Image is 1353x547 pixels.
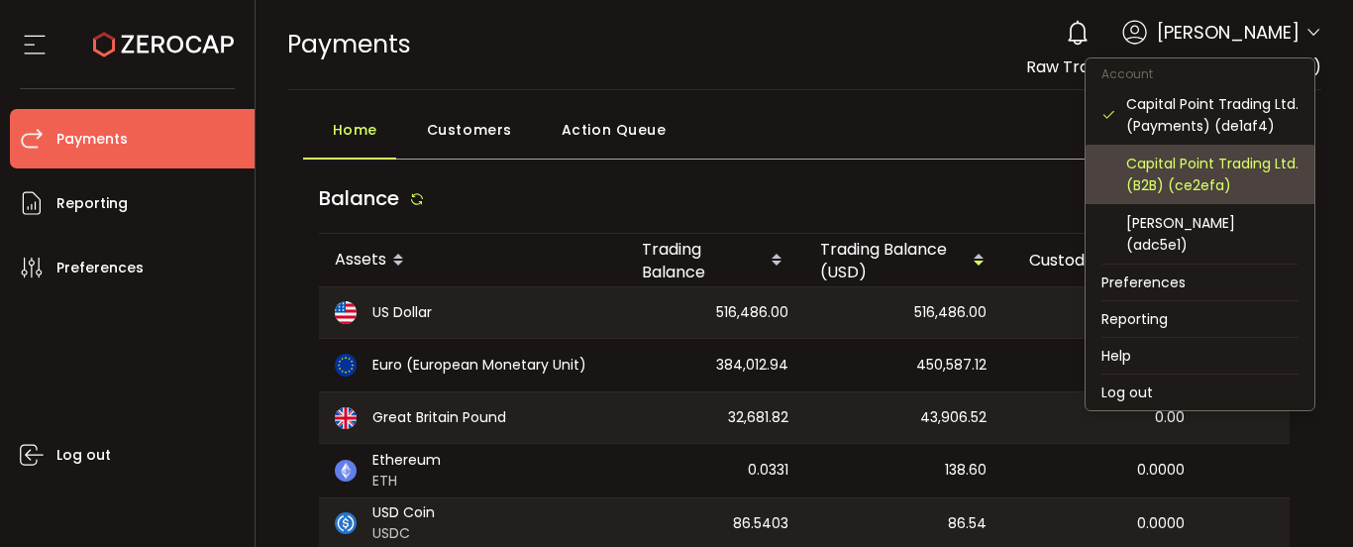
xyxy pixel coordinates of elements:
[716,301,788,324] span: 516,486.00
[56,441,111,470] span: Log out
[372,502,435,523] span: USD Coin
[335,460,358,483] img: eth_portfolio.svg
[1157,19,1300,46] span: [PERSON_NAME]
[319,184,399,212] span: Balance
[287,27,411,61] span: Payments
[335,301,358,324] img: usd_portfolio.svg
[1002,244,1200,277] div: Custody Balance
[56,125,128,154] span: Payments
[748,459,788,482] span: 0.0331
[728,406,788,429] span: 32,681.82
[1126,153,1299,196] div: Capital Point Trading Ltd. (B2B) (ce2efa)
[562,110,667,150] span: Action Queue
[733,512,788,535] span: 86.5403
[1137,459,1185,482] span: 0.0000
[1086,375,1314,410] li: Log out
[372,302,432,323] span: US Dollar
[1086,338,1314,374] li: Help
[372,523,435,544] span: USDC
[1155,406,1185,429] span: 0.00
[56,189,128,218] span: Reporting
[1126,212,1299,256] div: [PERSON_NAME] (adc5e1)
[335,512,358,535] img: usdc_portfolio.svg
[1086,65,1169,82] span: Account
[335,407,358,430] img: gbp_portfolio.svg
[948,512,987,535] span: 86.54
[335,354,358,377] img: eur_portfolio.svg
[1254,452,1353,547] iframe: Chat Widget
[56,254,144,282] span: Preferences
[1086,265,1314,300] li: Preferences
[916,354,987,377] span: 450,587.12
[372,355,586,376] span: Euro (European Monetary Unit)
[716,354,788,377] span: 384,012.94
[1137,512,1185,535] span: 0.0000
[920,406,987,429] span: 43,906.52
[945,459,987,482] span: 138.60
[372,450,441,471] span: Ethereum
[427,110,512,150] span: Customers
[372,407,506,428] span: Great Britain Pound
[319,244,626,277] div: Assets
[333,110,377,150] span: Home
[1086,301,1314,337] li: Reporting
[804,238,1002,283] div: Trading Balance (USD)
[914,301,987,324] span: 516,486.00
[1126,93,1299,137] div: Capital Point Trading Ltd. (Payments) (de1af4)
[372,471,441,492] span: ETH
[626,238,804,283] div: Trading Balance
[1026,55,1321,78] span: Raw Trading Mauritius Ltd (Payments)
